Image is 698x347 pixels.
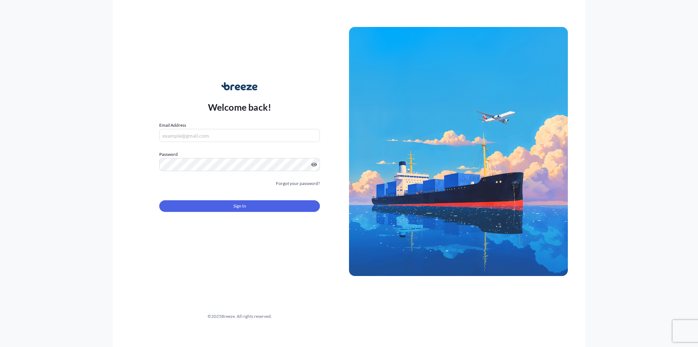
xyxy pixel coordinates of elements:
button: Sign In [159,200,320,212]
button: Show password [311,162,317,167]
span: Sign In [233,202,246,210]
p: Welcome back! [208,101,272,113]
img: Ship illustration [349,27,568,276]
label: Password [159,151,320,158]
div: © 2025 Breeze. All rights reserved. [130,313,349,320]
label: Email Address [159,122,186,129]
input: example@gmail.com [159,129,320,142]
a: Forgot your password? [276,180,320,187]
